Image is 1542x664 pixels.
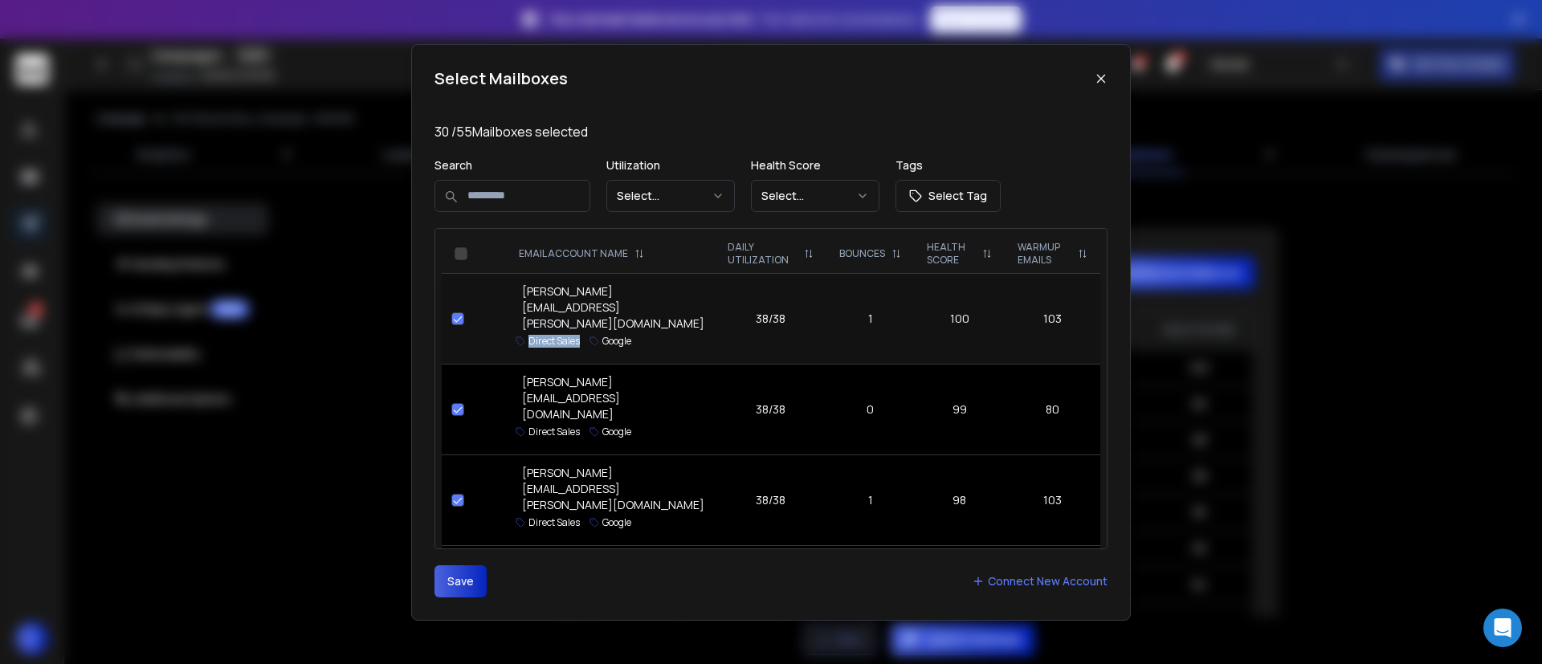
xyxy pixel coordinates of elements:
p: Search [434,157,590,173]
button: Select Tag [895,180,1001,212]
button: Select... [751,180,879,212]
p: Tags [895,157,1001,173]
p: 30 / 55 Mailboxes selected [434,122,1108,141]
p: Utilization [606,157,735,173]
button: Select... [606,180,735,212]
p: Health Score [751,157,879,173]
div: Open Intercom Messenger [1483,609,1522,647]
